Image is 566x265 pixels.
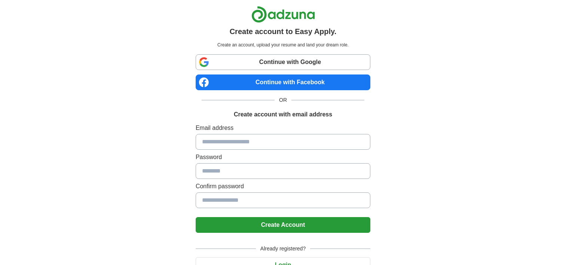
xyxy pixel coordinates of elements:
[256,245,310,253] span: Already registered?
[196,74,370,90] a: Continue with Facebook
[197,42,369,48] p: Create an account, upload your resume and land your dream role.
[196,217,370,233] button: Create Account
[251,6,315,23] img: Adzuna logo
[275,96,291,104] span: OR
[196,54,370,70] a: Continue with Google
[234,110,332,119] h1: Create account with email address
[196,124,370,132] label: Email address
[196,182,370,191] label: Confirm password
[196,153,370,162] label: Password
[230,26,337,37] h1: Create account to Easy Apply.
